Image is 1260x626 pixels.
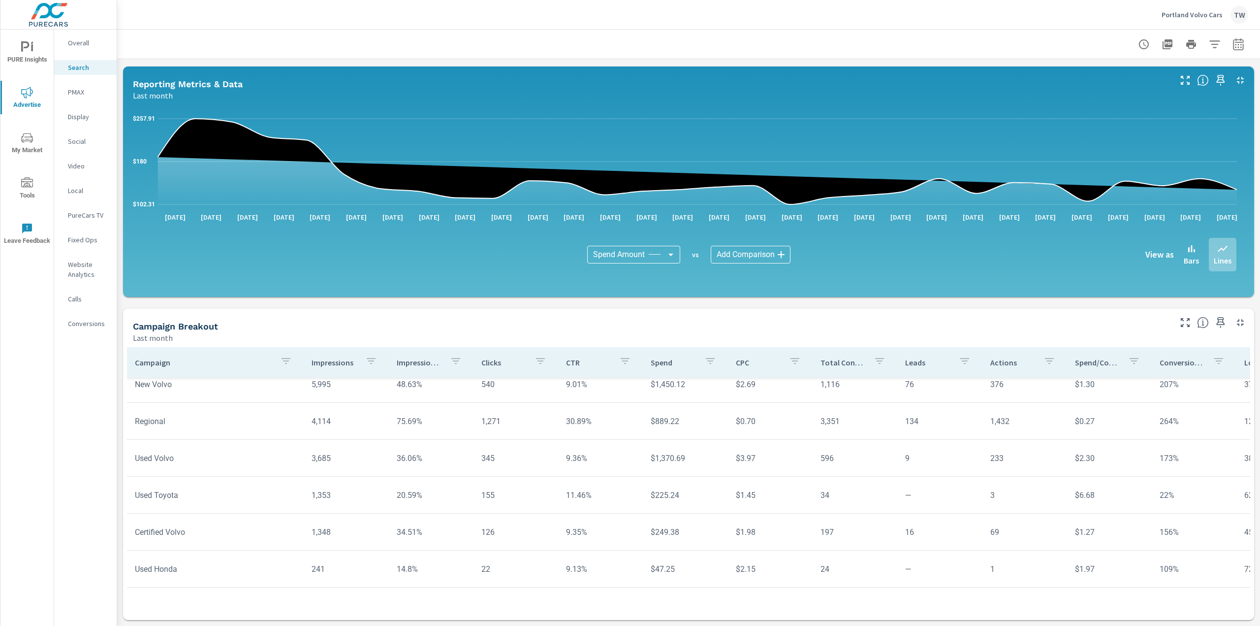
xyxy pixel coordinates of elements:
span: This is a summary of Search performance results by campaign. Each column can be sorted. [1197,317,1209,329]
div: Add Comparison [711,246,790,264]
td: 22 [473,557,558,582]
p: [DATE] [521,212,555,222]
p: [DATE] [811,212,845,222]
td: 141 [304,593,388,619]
td: 9.36% [558,446,643,471]
td: — [897,557,982,582]
p: [DATE] [847,212,882,222]
div: Conversions [54,316,117,331]
p: PureCars TV [68,210,109,220]
p: Impression Share [397,358,442,367]
p: [DATE] [267,212,301,222]
td: 100% [389,593,473,619]
p: [DATE] [593,212,628,222]
p: Actions [990,358,1036,367]
p: Website Analytics [68,260,109,279]
td: Used Volvo [127,446,304,471]
div: Social [54,134,117,149]
p: CTR [566,358,611,367]
p: [DATE] [919,212,954,222]
p: [DATE] [1210,212,1244,222]
p: Display [68,112,109,122]
button: Select Date Range [1228,34,1248,54]
p: Local [68,186,109,196]
p: Conversions [68,319,109,329]
td: 20.59% [389,483,473,508]
span: Advertise [3,87,51,111]
div: TW [1230,6,1248,24]
td: 11.46% [558,483,643,508]
button: "Export Report to PDF" [1158,34,1177,54]
td: 9.35% [558,520,643,545]
p: Overall [68,38,109,48]
td: 69 [982,520,1067,545]
td: — [813,593,897,619]
span: Understand Search data over time and see how metrics compare to each other. [1197,74,1209,86]
td: 24 [813,557,897,582]
td: 1,353 [304,483,388,508]
p: Search [68,63,109,72]
span: Save this to your personalized report [1213,315,1228,330]
td: 16 [897,520,982,545]
p: Portland Volvo Cars [1162,10,1223,19]
button: Print Report [1181,34,1201,54]
div: Spend Amount [587,246,680,264]
td: $6.68 [1067,483,1152,508]
td: $249.38 [643,520,727,545]
p: Impressions [312,358,357,367]
td: 34 [813,483,897,508]
td: 48.63% [389,372,473,397]
span: Leave Feedback [3,223,51,247]
td: — [897,483,982,508]
td: $1.27 [1067,520,1152,545]
td: 1,432 [982,409,1067,434]
td: 22% [1152,483,1236,508]
td: $1.45 [728,483,813,508]
p: [DATE] [557,212,591,222]
td: 1,271 [473,409,558,434]
td: $ — [1067,593,1152,619]
p: [DATE] [956,212,990,222]
div: Website Analytics [54,257,117,282]
td: $2.69 [728,372,813,397]
span: My Market [3,132,51,156]
td: 596 [813,446,897,471]
div: PureCars TV [54,208,117,223]
td: Regional [127,409,304,434]
td: 3,351 [813,409,897,434]
p: Lines [1214,255,1231,266]
p: [DATE] [412,212,446,222]
button: Minimize Widget [1232,72,1248,88]
td: $0.70 [728,409,813,434]
td: 197 [813,520,897,545]
p: Social [68,136,109,146]
div: Calls [54,292,117,306]
td: 233 [982,446,1067,471]
td: Certified Volvo [127,520,304,545]
h6: View as [1145,250,1174,260]
td: 8 [473,593,558,619]
div: Fixed Ops [54,232,117,247]
td: $0.27 [1067,409,1152,434]
td: 156% [1152,520,1236,545]
td: 34.51% [389,520,473,545]
td: Used Honda [127,557,304,582]
p: Spend [651,358,696,367]
button: Make Fullscreen [1177,72,1193,88]
td: — [897,593,982,619]
span: Add Comparison [717,250,775,260]
td: 264% [1152,409,1236,434]
p: Clicks [481,358,527,367]
td: 173% [1152,446,1236,471]
div: Display [54,109,117,124]
span: Spend Amount [593,250,645,260]
text: $180 [133,158,147,165]
td: 36.06% [389,446,473,471]
p: [DATE] [775,212,809,222]
p: [DATE] [194,212,228,222]
td: 3,685 [304,446,388,471]
td: 30.89% [558,409,643,434]
div: PMAX [54,85,117,99]
button: Apply Filters [1205,34,1225,54]
td: 75.69% [389,409,473,434]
